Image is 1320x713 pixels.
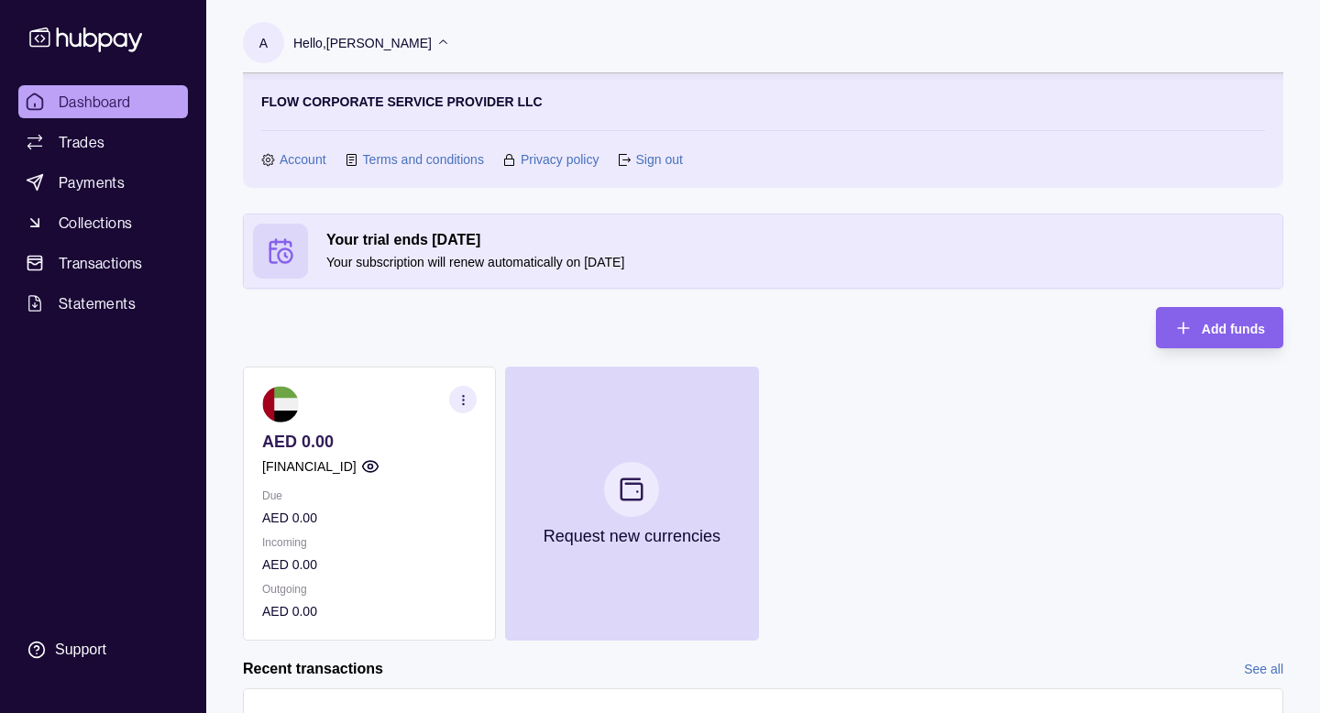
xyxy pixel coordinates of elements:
p: Incoming [262,532,477,553]
p: Outgoing [262,579,477,599]
a: Transactions [18,247,188,280]
span: Collections [59,212,132,234]
img: ae [262,386,299,422]
p: [FINANCIAL_ID] [262,456,357,477]
p: Due [262,486,477,506]
p: Request new currencies [544,526,720,546]
p: Your subscription will renew automatically on [DATE] [326,252,1273,272]
a: Dashboard [18,85,188,118]
a: Sign out [635,149,682,170]
a: Trades [18,126,188,159]
button: Add funds [1156,307,1283,348]
a: Payments [18,166,188,199]
a: See all [1244,659,1283,679]
h2: Your trial ends [DATE] [326,230,1273,250]
p: A [259,33,268,53]
h2: Recent transactions [243,659,383,679]
a: Collections [18,206,188,239]
a: Terms and conditions [363,149,484,170]
a: Privacy policy [521,149,599,170]
span: Dashboard [59,91,131,113]
p: AED 0.00 [262,554,477,575]
p: AED 0.00 [262,432,477,452]
a: Account [280,149,326,170]
div: Support [55,640,106,660]
p: AED 0.00 [262,508,477,528]
p: AED 0.00 [262,601,477,621]
span: Trades [59,131,104,153]
a: Statements [18,287,188,320]
span: Statements [59,292,136,314]
span: Transactions [59,252,143,274]
a: Support [18,631,188,669]
span: Add funds [1202,322,1265,336]
button: Request new currencies [505,367,758,641]
p: Hello, [PERSON_NAME] [293,33,432,53]
span: Payments [59,171,125,193]
p: FLOW CORPORATE SERVICE PROVIDER LLC [261,92,543,112]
